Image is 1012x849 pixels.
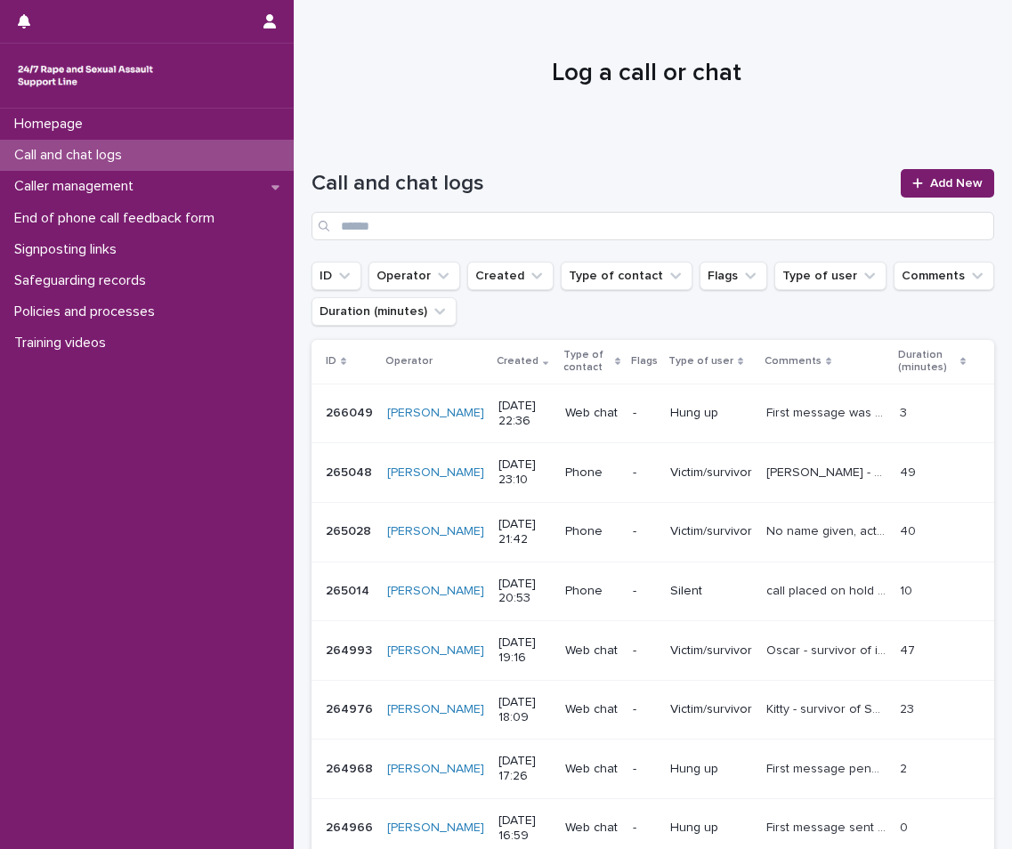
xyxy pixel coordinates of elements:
[312,171,890,197] h1: Call and chat logs
[900,521,919,539] p: 40
[900,699,918,717] p: 23
[766,817,889,836] p: First message sent but chat was ended / disconnected immediately
[633,406,656,421] p: -
[7,116,97,133] p: Homepage
[900,402,911,421] p: 3
[326,352,336,371] p: ID
[368,262,460,290] button: Operator
[898,345,956,378] p: Duration (minutes)
[498,457,551,488] p: [DATE] 23:10
[7,303,169,320] p: Policies and processes
[633,524,656,539] p: -
[312,502,994,562] tr: 265028265028 [PERSON_NAME] [DATE] 21:42Phone-Victim/survivorNo name given, active flashback for t...
[565,643,619,659] p: Web chat
[326,521,375,539] p: 265028
[766,640,889,659] p: Oscar - survivor of image-based abuse (revenge porn) after a photo was shared without his consent...
[387,762,484,777] a: [PERSON_NAME]
[385,352,433,371] p: Operator
[633,821,656,836] p: -
[565,465,619,481] p: Phone
[7,210,229,227] p: End of phone call feedback form
[498,399,551,429] p: [DATE] 22:36
[498,517,551,547] p: [DATE] 21:42
[766,580,889,599] p: call placed on hold by user, stayed on the line for 10 minutes and then ended as per policy
[765,352,822,371] p: Comments
[387,524,484,539] a: [PERSON_NAME]
[7,241,131,258] p: Signposting links
[7,178,148,195] p: Caller management
[565,524,619,539] p: Phone
[900,817,911,836] p: 0
[312,59,981,89] h1: Log a call or chat
[387,702,484,717] a: [PERSON_NAME]
[670,702,752,717] p: Victim/survivor
[766,699,889,717] p: Kitty - survivor of SA by ex-partner in May, lots of disconnections throughout, briefly explored ...
[498,695,551,725] p: [DATE] 18:09
[312,384,994,443] tr: 266049266049 [PERSON_NAME] [DATE] 22:36Web chat-Hung upFirst message was pending and did not send...
[670,406,752,421] p: Hung up
[7,335,120,352] p: Training videos
[565,406,619,421] p: Web chat
[326,402,376,421] p: 266049
[894,262,994,290] button: Comments
[900,640,919,659] p: 47
[326,817,376,836] p: 264966
[7,272,160,289] p: Safeguarding records
[326,699,376,717] p: 264976
[387,821,484,836] a: [PERSON_NAME]
[631,352,658,371] p: Flags
[387,406,484,421] a: [PERSON_NAME]
[633,762,656,777] p: -
[7,147,136,164] p: Call and chat logs
[900,462,919,481] p: 49
[312,443,994,503] tr: 265048265048 [PERSON_NAME] [DATE] 23:10Phone-Victim/survivor[PERSON_NAME] - survivor of rape by s...
[312,740,994,799] tr: 264968264968 [PERSON_NAME] [DATE] 17:26Web chat-Hung upFirst message pending and did not send, ch...
[498,813,551,844] p: [DATE] 16:59
[766,462,889,481] p: Jess - survivor of rape by someone who lives in the same building, discussed effects of trauma on...
[387,643,484,659] a: [PERSON_NAME]
[565,821,619,836] p: Web chat
[670,584,752,599] p: Silent
[14,58,157,93] img: rhQMoQhaT3yELyF149Cw
[565,702,619,717] p: Web chat
[326,640,376,659] p: 264993
[312,262,361,290] button: ID
[930,177,983,190] span: Add New
[498,577,551,607] p: [DATE] 20:53
[766,521,889,539] p: No name given, active flashback for the whole call, used grounding techniques and breathing exerc...
[633,465,656,481] p: -
[670,643,752,659] p: Victim/survivor
[312,621,994,681] tr: 264993264993 [PERSON_NAME] [DATE] 19:16Web chat-Victim/survivorOscar - survivor of image-based ab...
[766,758,889,777] p: First message pending and did not send, chat ended / disconnected
[312,562,994,621] tr: 265014265014 [PERSON_NAME] [DATE] 20:53Phone-Silentcall placed on hold by user, stayed on the lin...
[670,821,752,836] p: Hung up
[700,262,767,290] button: Flags
[901,169,994,198] a: Add New
[312,212,994,240] input: Search
[670,524,752,539] p: Victim/survivor
[312,680,994,740] tr: 264976264976 [PERSON_NAME] [DATE] 18:09Web chat-Victim/survivorKitty - survivor of SA by ex-partn...
[565,584,619,599] p: Phone
[766,402,889,421] p: First message was pending and did not send, chat session started message did not appear
[326,758,376,777] p: 264968
[633,643,656,659] p: -
[900,580,916,599] p: 10
[633,584,656,599] p: -
[326,580,373,599] p: 265014
[774,262,887,290] button: Type of user
[561,262,692,290] button: Type of contact
[900,758,911,777] p: 2
[497,352,538,371] p: Created
[498,754,551,784] p: [DATE] 17:26
[565,762,619,777] p: Web chat
[670,465,752,481] p: Victim/survivor
[633,702,656,717] p: -
[387,465,484,481] a: [PERSON_NAME]
[326,462,376,481] p: 265048
[387,584,484,599] a: [PERSON_NAME]
[467,262,554,290] button: Created
[670,762,752,777] p: Hung up
[498,635,551,666] p: [DATE] 19:16
[312,297,457,326] button: Duration (minutes)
